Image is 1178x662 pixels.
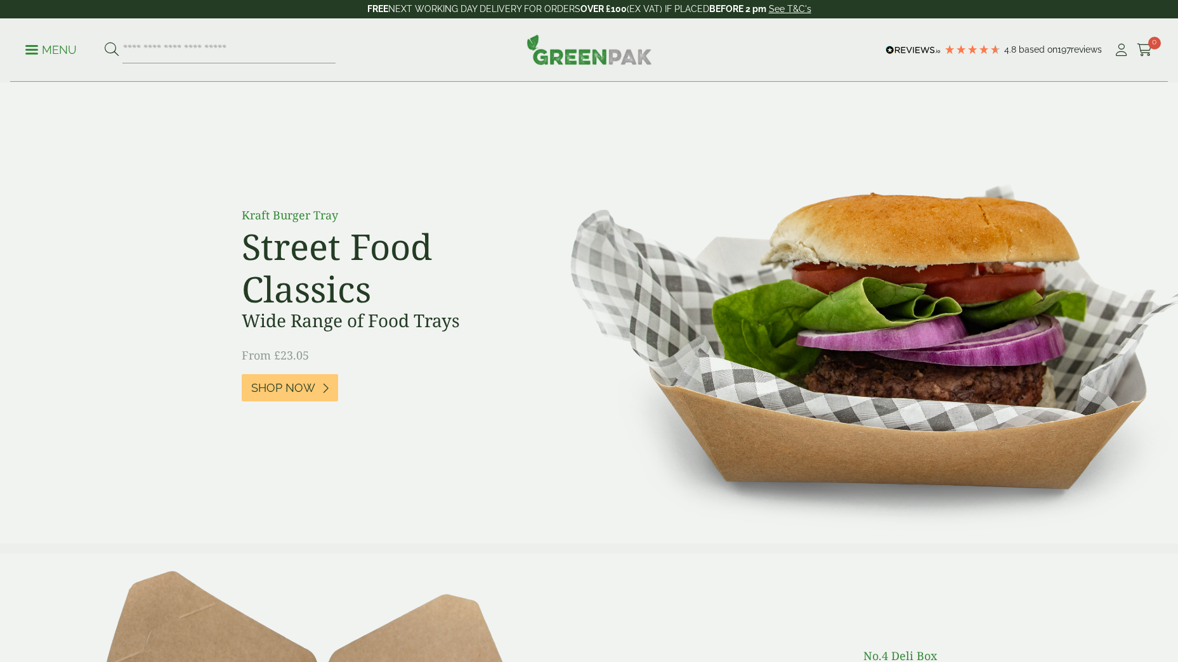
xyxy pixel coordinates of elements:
[1148,37,1161,49] span: 0
[769,4,811,14] a: See T&C's
[1071,44,1102,55] span: reviews
[251,381,315,395] span: Shop Now
[242,207,527,224] p: Kraft Burger Tray
[25,42,77,55] a: Menu
[1019,44,1057,55] span: Based on
[580,4,627,14] strong: OVER £100
[886,46,941,55] img: REVIEWS.io
[1113,44,1129,56] i: My Account
[1004,44,1019,55] span: 4.8
[242,310,527,332] h3: Wide Range of Food Trays
[944,44,1001,55] div: 4.79 Stars
[242,374,338,401] a: Shop Now
[527,34,652,65] img: GreenPak Supplies
[367,4,388,14] strong: FREE
[1057,44,1071,55] span: 197
[709,4,766,14] strong: BEFORE 2 pm
[25,42,77,58] p: Menu
[1137,44,1153,56] i: Cart
[530,82,1178,543] img: Street Food Classics
[242,225,527,310] h2: Street Food Classics
[242,347,309,363] span: From £23.05
[1137,41,1153,60] a: 0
